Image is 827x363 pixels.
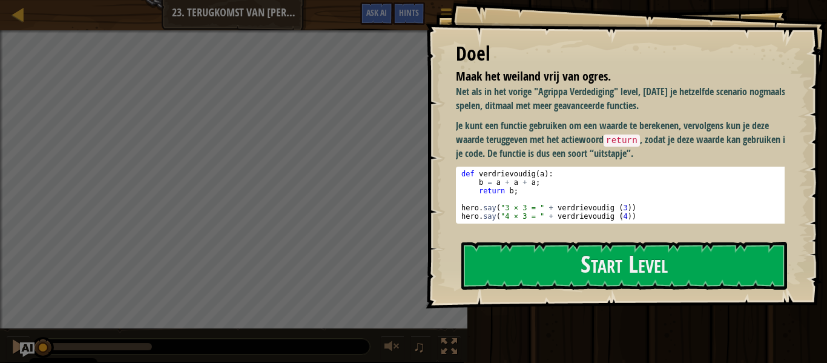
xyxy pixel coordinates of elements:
button: Schakel naar volledig scherm [437,336,461,361]
button: Start Level [461,242,787,290]
button: Ctrl + P: Pause [6,336,30,361]
li: Maak het weiland vrij van ogres. [441,68,782,85]
button: Ask AI [360,2,393,25]
span: Maak het weiland vrij van ogres. [456,68,611,84]
span: Hints [399,7,419,18]
p: Net als in het vorige "Agrippa Verdediging" level, [DATE] je hetzelfde scenario nogmaals spelen, ... [456,85,794,113]
p: Je kunt een functie gebruiken om een waarde te berekenen, vervolgens kun je deze waarde teruggeve... [456,119,794,161]
button: ♫ [410,336,431,361]
span: Ask AI [366,7,387,18]
button: Ask AI [20,342,35,357]
code: return [604,135,640,147]
div: Doel [456,40,785,68]
button: Volume aanpassen [380,336,404,361]
span: ♫ [413,338,425,356]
